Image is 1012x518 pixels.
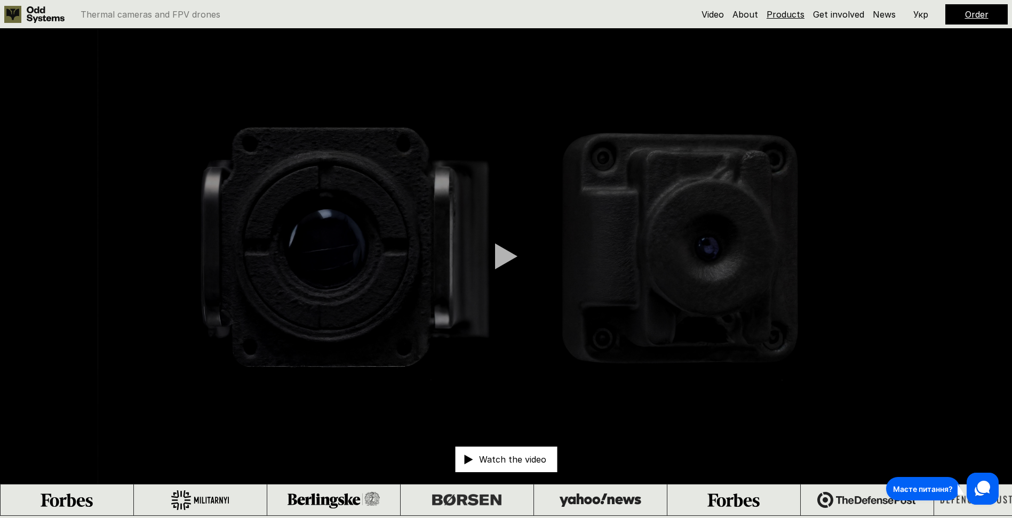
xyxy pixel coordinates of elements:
a: Video [702,9,724,20]
iframe: HelpCrunch [883,470,1001,507]
p: Thermal cameras and FPV drones [81,10,220,19]
a: News [873,9,896,20]
p: Укр [913,10,928,19]
p: Watch the video [479,455,546,464]
a: Get involved [813,9,864,20]
a: Products [767,9,804,20]
a: About [732,9,758,20]
a: Order [965,9,989,20]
